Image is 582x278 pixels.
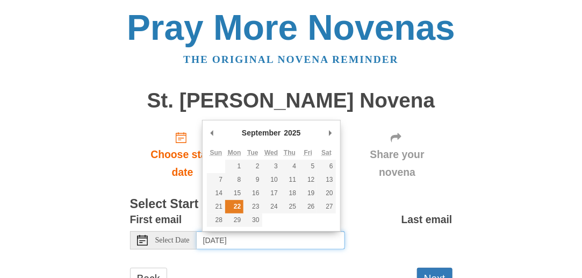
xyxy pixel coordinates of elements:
[127,8,455,47] a: Pray More Novenas
[243,160,262,173] button: 2
[325,125,336,141] button: Next Month
[130,123,235,187] a: Choose start date
[262,187,281,200] button: 17
[141,146,225,181] span: Choose start date
[299,160,317,173] button: 5
[264,149,278,156] abbr: Wednesday
[401,211,452,229] label: Last email
[207,200,225,213] button: 21
[317,173,335,187] button: 13
[299,200,317,213] button: 26
[243,200,262,213] button: 23
[207,125,218,141] button: Previous Month
[225,173,243,187] button: 8
[225,213,243,227] button: 29
[207,213,225,227] button: 28
[282,125,302,141] div: 2025
[207,173,225,187] button: 7
[299,187,317,200] button: 19
[304,149,312,156] abbr: Friday
[262,160,281,173] button: 3
[321,149,332,156] abbr: Saturday
[243,173,262,187] button: 9
[183,54,399,65] a: The original novena reminder
[284,149,296,156] abbr: Thursday
[225,200,243,213] button: 22
[299,173,317,187] button: 12
[281,173,299,187] button: 11
[281,200,299,213] button: 25
[240,125,282,141] div: September
[243,213,262,227] button: 30
[353,146,442,181] span: Share your novena
[210,149,222,156] abbr: Sunday
[130,211,182,229] label: First email
[225,160,243,173] button: 1
[228,149,241,156] abbr: Monday
[317,187,335,200] button: 20
[247,149,258,156] abbr: Tuesday
[262,173,281,187] button: 10
[281,187,299,200] button: 18
[243,187,262,200] button: 16
[317,200,335,213] button: 27
[262,200,281,213] button: 24
[130,89,452,112] h1: St. [PERSON_NAME] Novena
[197,231,345,250] input: Use the arrow keys to pick a date
[130,197,452,211] h3: Select Start Date
[317,160,335,173] button: 6
[207,187,225,200] button: 14
[155,237,190,244] span: Select Date
[281,160,299,173] button: 4
[342,123,452,187] div: Click "Next" to confirm your start date first.
[225,187,243,200] button: 15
